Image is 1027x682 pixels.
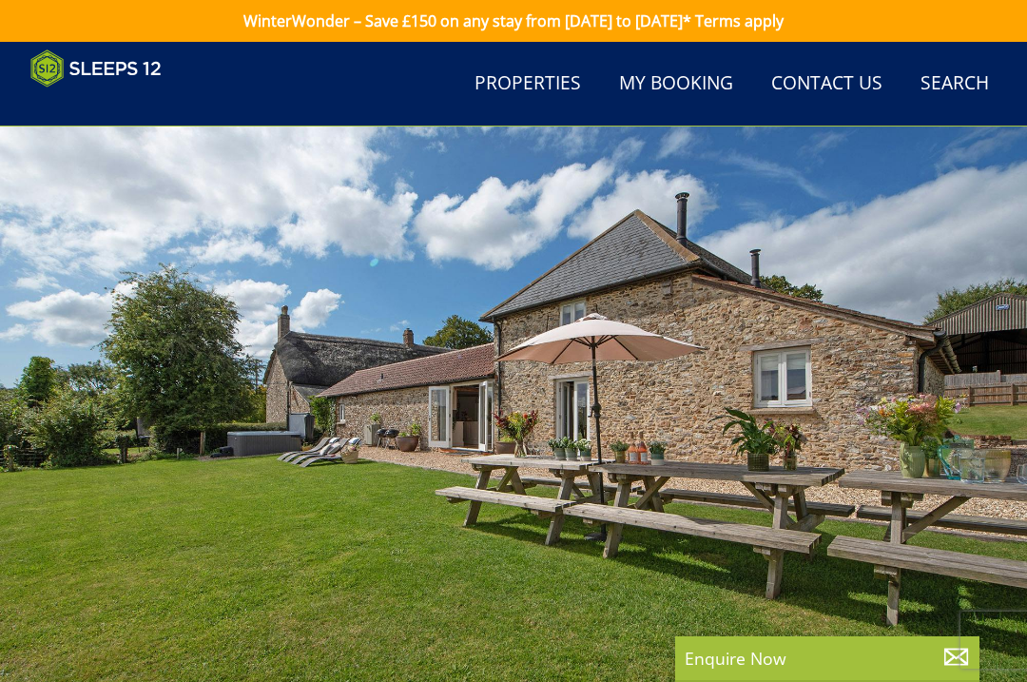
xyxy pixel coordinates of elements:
[685,646,970,671] p: Enquire Now
[30,49,162,88] img: Sleeps 12
[21,99,221,115] iframe: Customer reviews powered by Trustpilot
[764,63,890,106] a: Contact Us
[611,63,741,106] a: My Booking
[913,63,997,106] a: Search
[467,63,589,106] a: Properties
